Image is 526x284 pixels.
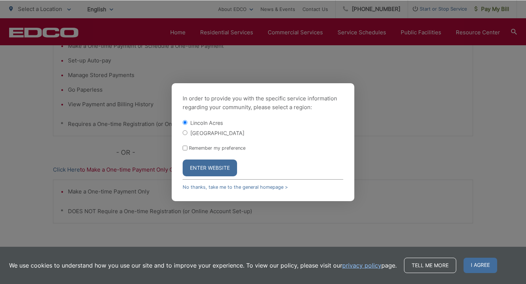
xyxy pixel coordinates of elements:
a: privacy policy [342,261,381,270]
label: Remember my preference [189,145,245,151]
a: No thanks, take me to the general homepage > [183,184,288,190]
p: We use cookies to understand how you use our site and to improve your experience. To view our pol... [9,261,397,270]
label: Lincoln Acres [190,120,223,126]
p: In order to provide you with the specific service information regarding your community, please se... [183,94,343,112]
a: Tell me more [404,258,456,273]
label: [GEOGRAPHIC_DATA] [190,130,244,136]
button: Enter Website [183,160,237,176]
span: I agree [464,258,497,273]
